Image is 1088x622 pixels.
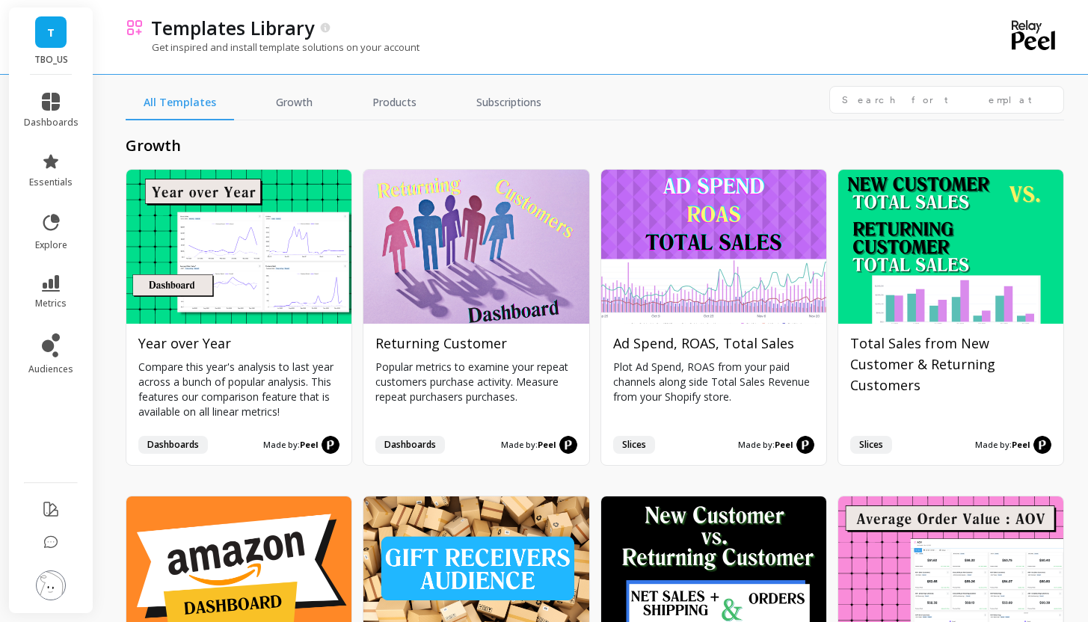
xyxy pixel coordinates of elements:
a: All Templates [126,86,234,120]
span: T [47,24,55,41]
a: Subscriptions [458,86,559,120]
span: metrics [35,298,67,310]
input: Search for templates [829,86,1064,114]
nav: Tabs [126,86,559,120]
span: dashboards [24,117,79,129]
h2: growth [126,135,1064,156]
p: Templates Library [151,15,314,40]
span: audiences [28,363,73,375]
span: essentials [29,176,73,188]
p: TBO_US [24,54,79,66]
img: header icon [126,19,144,37]
img: profile picture [36,570,66,600]
p: Get inspired and install template solutions on your account [126,40,419,54]
span: explore [35,239,67,251]
a: Growth [258,86,331,120]
a: Products [354,86,434,120]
